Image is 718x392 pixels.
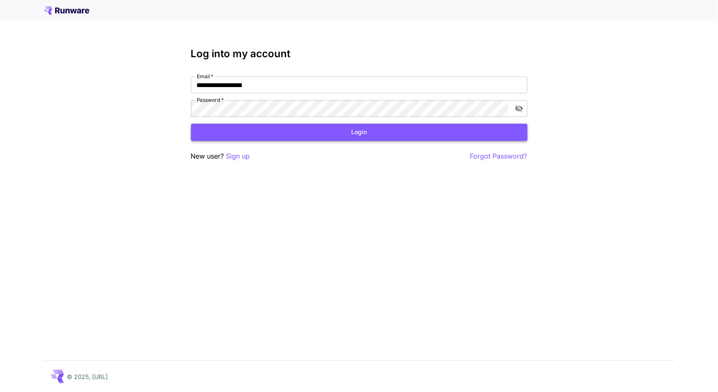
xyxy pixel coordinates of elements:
button: Sign up [226,151,250,162]
label: Email [197,73,213,80]
p: © 2025, [URL] [67,372,108,381]
button: Login [191,124,527,141]
p: New user? [191,151,250,162]
button: toggle password visibility [511,101,527,116]
label: Password [197,96,224,103]
h3: Log into my account [191,48,527,60]
button: Forgot Password? [470,151,527,162]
